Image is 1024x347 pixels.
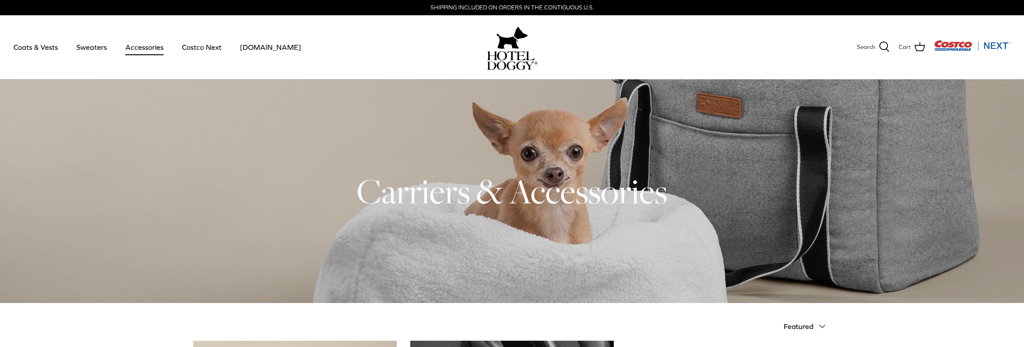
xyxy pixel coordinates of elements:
[899,41,925,53] a: Cart
[496,24,528,51] img: hoteldoggy.com
[487,51,537,70] img: hoteldoggycom
[232,32,309,62] a: [DOMAIN_NAME]
[117,32,172,62] a: Accessories
[899,43,911,52] span: Cart
[68,32,115,62] a: Sweaters
[857,43,875,52] span: Search
[934,46,1011,53] a: Visit Costco Next
[784,322,813,330] span: Featured
[487,24,537,70] a: hoteldoggy.com hoteldoggycom
[934,40,1011,51] img: Costco Next
[5,32,66,62] a: Coats & Vests
[784,316,831,336] button: Featured
[193,169,831,213] h1: Carriers & Accessories
[174,32,230,62] a: Costco Next
[857,41,890,53] a: Search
